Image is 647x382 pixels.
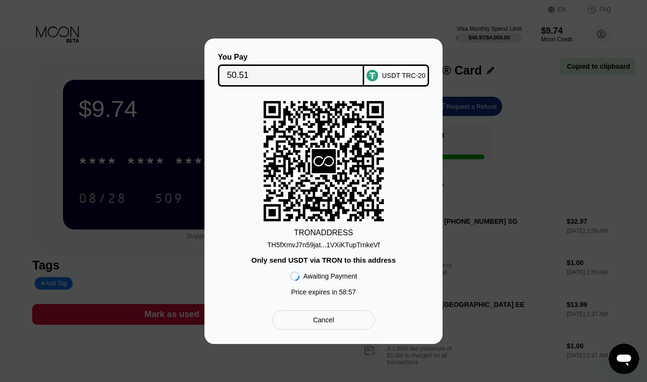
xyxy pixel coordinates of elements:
div: You PayUSDT TRC-20 [219,53,428,87]
div: Awaiting Payment [304,272,357,280]
iframe: Button to launch messaging window [609,344,639,374]
div: Price expires in [291,288,356,296]
div: TRON ADDRESS [294,229,353,237]
div: Cancel [272,310,375,330]
div: TH5fXmvJ7n59jat...1VXiKTupTrnkeVf [267,237,380,249]
div: You Pay [218,53,365,62]
div: TH5fXmvJ7n59jat...1VXiKTupTrnkeVf [267,241,380,249]
span: 58 : 57 [339,288,356,296]
div: Cancel [313,316,334,324]
div: USDT TRC-20 [382,72,426,79]
div: Only send USDT via TRON to this address [251,256,395,264]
